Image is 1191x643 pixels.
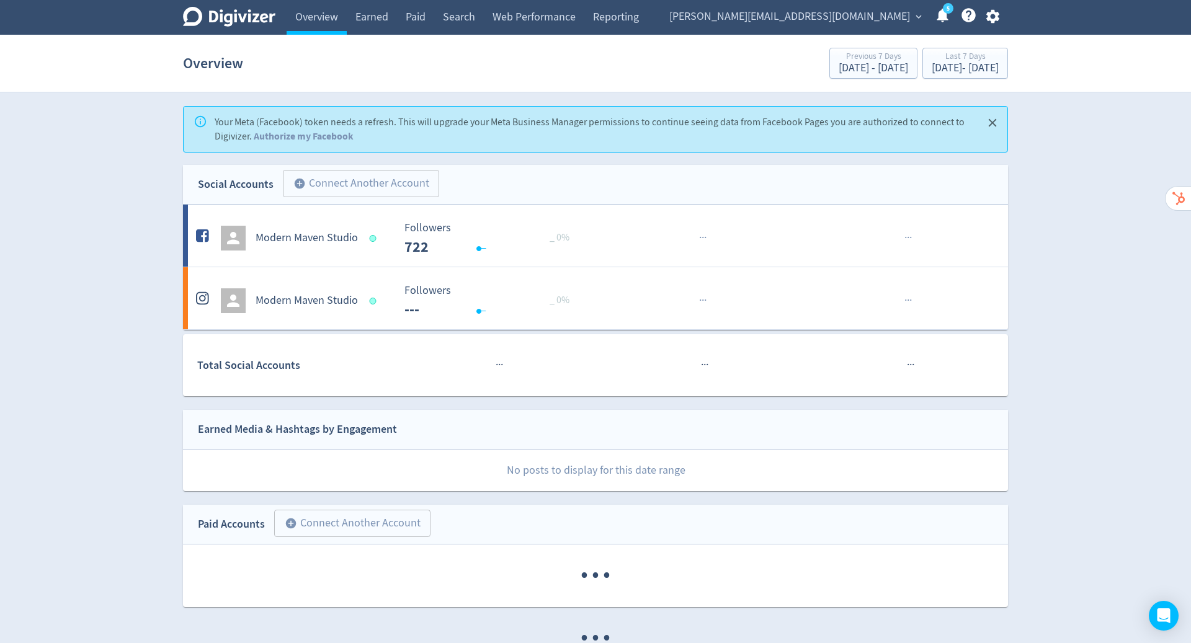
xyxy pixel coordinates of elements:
[943,3,953,14] a: 5
[932,63,999,74] div: [DATE] - [DATE]
[496,357,498,373] span: ·
[706,357,708,373] span: ·
[932,52,999,63] div: Last 7 Days
[274,510,430,537] button: Connect Another Account
[183,267,1008,329] a: Modern Maven Studio Followers --- Followers --- _ 0%······
[198,420,397,438] div: Earned Media & Hashtags by Engagement
[947,4,950,13] text: 5
[909,230,912,246] span: ·
[669,7,910,27] span: [PERSON_NAME][EMAIL_ADDRESS][DOMAIN_NAME]
[579,544,590,607] span: ·
[398,222,584,255] svg: Followers ---
[590,544,601,607] span: ·
[198,175,274,193] div: Social Accounts
[839,63,908,74] div: [DATE] - [DATE]
[704,293,707,308] span: ·
[701,357,703,373] span: ·
[909,357,912,373] span: ·
[699,230,702,246] span: ·
[702,230,704,246] span: ·
[265,512,430,537] a: Connect Another Account
[215,110,973,148] div: Your Meta (Facebook) token needs a refresh. This will upgrade your Meta Business Manager permissi...
[256,293,358,308] h5: Modern Maven Studio
[839,52,908,63] div: Previous 7 Days
[601,544,612,607] span: ·
[913,11,924,22] span: expand_more
[922,48,1008,79] button: Last 7 Days[DATE]- [DATE]
[285,517,297,530] span: add_circle
[907,357,909,373] span: ·
[293,177,306,190] span: add_circle
[699,293,702,308] span: ·
[254,130,354,143] a: Authorize my Facebook
[184,450,1008,491] p: No posts to display for this date range
[398,285,584,317] svg: Followers ---
[256,231,358,246] h5: Modern Maven Studio
[283,170,439,197] button: Connect Another Account
[983,113,1003,133] button: Close
[183,43,243,83] h1: Overview
[907,293,909,308] span: ·
[704,230,707,246] span: ·
[274,172,439,197] a: Connect Another Account
[912,357,914,373] span: ·
[703,357,706,373] span: ·
[197,357,395,375] div: Total Social Accounts
[550,231,569,244] span: _ 0%
[370,298,380,304] span: Data last synced: 3 Sep 2025, 12:01am (AEST)
[907,230,909,246] span: ·
[198,515,265,533] div: Paid Accounts
[909,293,912,308] span: ·
[904,293,907,308] span: ·
[829,48,917,79] button: Previous 7 Days[DATE] - [DATE]
[1149,601,1179,631] div: Open Intercom Messenger
[550,294,569,306] span: _ 0%
[665,7,925,27] button: [PERSON_NAME][EMAIL_ADDRESS][DOMAIN_NAME]
[702,293,704,308] span: ·
[370,235,380,242] span: Data last synced: 3 Sep 2025, 12:01am (AEST)
[904,230,907,246] span: ·
[183,205,1008,267] a: Modern Maven Studio Followers --- _ 0% Followers 722 ······
[498,357,501,373] span: ·
[501,357,503,373] span: ·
